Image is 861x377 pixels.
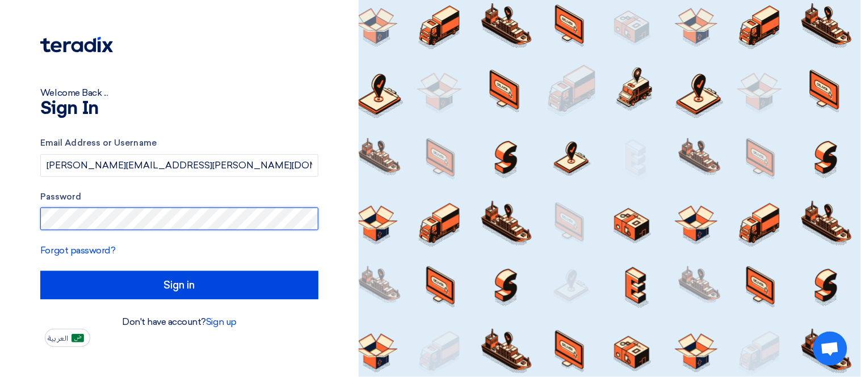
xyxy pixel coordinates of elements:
[813,332,847,366] div: Open chat
[40,37,113,53] img: Teradix logo
[40,190,318,204] label: Password
[45,329,90,347] button: العربية
[206,316,237,327] a: Sign up
[40,271,318,299] input: Sign in
[40,86,318,100] div: Welcome Back ...
[40,137,318,150] label: Email Address or Username
[40,245,115,256] a: Forgot password?
[40,100,318,118] h1: Sign In
[40,154,318,177] input: Enter your business email or username
[40,315,318,329] div: Don't have account?
[48,334,68,342] span: العربية
[72,334,84,342] img: ar-AR.png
